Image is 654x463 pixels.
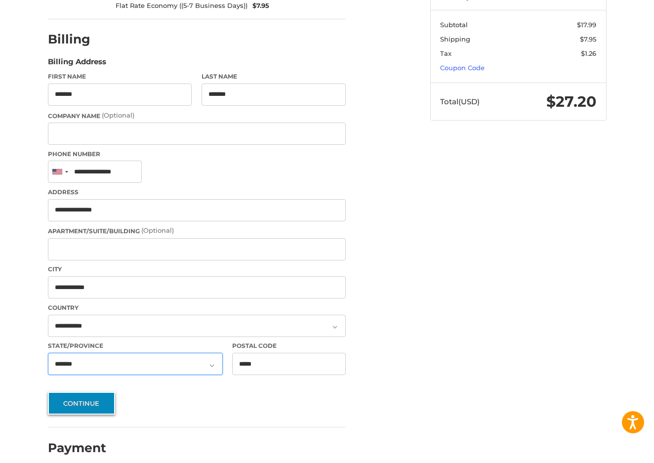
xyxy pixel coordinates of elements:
[232,341,346,350] label: Postal Code
[48,32,106,47] h2: Billing
[580,35,596,43] span: $7.95
[440,97,480,106] span: Total (USD)
[440,35,470,43] span: Shipping
[141,226,174,234] small: (Optional)
[116,1,247,11] span: Flat Rate Economy ((5-7 Business Days))
[48,72,192,81] label: First Name
[48,341,223,350] label: State/Province
[247,1,269,11] span: $7.95
[581,49,596,57] span: $1.26
[48,226,346,236] label: Apartment/Suite/Building
[48,161,71,182] div: United States: +1
[546,92,596,111] span: $27.20
[440,64,485,72] a: Coupon Code
[48,56,106,72] legend: Billing Address
[48,188,346,197] label: Address
[102,111,134,119] small: (Optional)
[48,111,346,121] label: Company Name
[577,21,596,29] span: $17.99
[202,72,346,81] label: Last Name
[48,265,346,274] label: City
[440,49,451,57] span: Tax
[48,392,115,415] button: Continue
[440,21,468,29] span: Subtotal
[48,150,346,159] label: Phone Number
[48,303,346,312] label: Country
[48,440,106,456] h2: Payment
